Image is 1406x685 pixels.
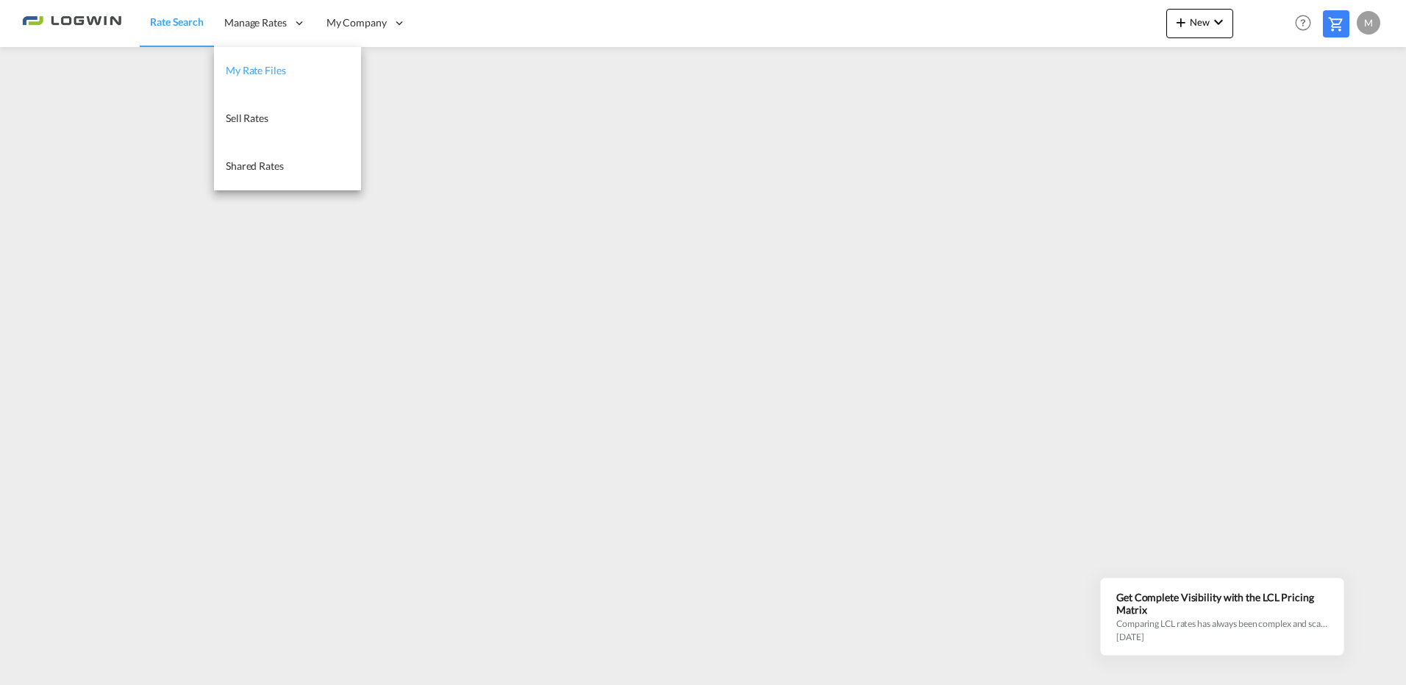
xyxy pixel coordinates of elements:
[1172,16,1227,28] span: New
[1210,13,1227,31] md-icon: icon-chevron-down
[1291,10,1323,37] div: Help
[1291,10,1316,35] span: Help
[214,47,361,95] a: My Rate Files
[226,64,286,76] span: My Rate Files
[326,15,387,30] span: My Company
[22,7,121,40] img: 2761ae10d95411efa20a1f5e0282d2d7.png
[1357,11,1380,35] div: M
[150,15,204,28] span: Rate Search
[1172,13,1190,31] md-icon: icon-plus 400-fg
[226,159,284,172] span: Shared Rates
[214,95,361,143] a: Sell Rates
[214,143,361,190] a: Shared Rates
[226,112,268,124] span: Sell Rates
[1166,9,1233,38] button: icon-plus 400-fgNewicon-chevron-down
[224,15,287,30] span: Manage Rates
